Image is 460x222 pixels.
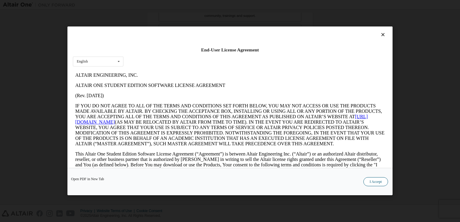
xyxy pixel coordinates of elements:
[2,33,312,76] p: IF YOU DO NOT AGREE TO ALL OF THE TERMS AND CONDITIONS SET FORTH BELOW, YOU MAY NOT ACCESS OR USE...
[2,44,295,54] a: [URL][DOMAIN_NAME]
[363,177,388,187] button: I Accept
[2,2,312,8] p: ALTAIR ENGINEERING, INC.
[2,23,312,28] p: (Rev. [DATE])
[71,177,104,181] a: Open PDF in New Tab
[73,47,387,53] div: End-User License Agreement
[2,81,312,108] p: This Altair One Student Edition Software License Agreement (“Agreement”) is between Altair Engine...
[77,60,88,63] div: English
[2,13,312,18] p: ALTAIR ONE STUDENT EDITION SOFTWARE LICENSE AGREEMENT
